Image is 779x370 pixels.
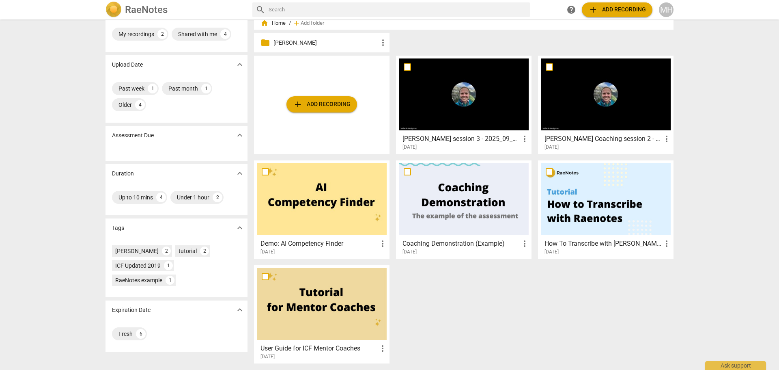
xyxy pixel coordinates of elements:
[148,84,157,93] div: 1
[662,239,671,249] span: more_vert
[260,249,275,255] span: [DATE]
[178,30,217,38] div: Shared with me
[260,19,286,27] span: Home
[118,330,133,338] div: Fresh
[115,262,161,270] div: ICF Updated 2019
[378,344,387,353] span: more_vert
[105,2,122,18] img: Logo
[544,144,559,151] span: [DATE]
[168,84,198,93] div: Past month
[399,58,529,150] a: [PERSON_NAME] session 3 - 2025_09_09 09_00 PDT - Recording[DATE]
[399,163,529,255] a: Coaching Demonstration (Example)[DATE]
[112,61,143,69] p: Upload Date
[544,134,662,144] h3: Adel_ Mel Coaching session 2 - 2025_08_27 13_58 PDT - Recording
[520,134,529,144] span: more_vert
[234,222,246,234] button: Show more
[118,101,132,109] div: Older
[544,249,559,255] span: [DATE]
[157,29,167,39] div: 2
[177,193,209,201] div: Under 1 hour
[200,247,209,255] div: 2
[125,4,168,15] h2: RaeNotes
[235,169,245,178] span: expand_more
[162,247,171,255] div: 2
[135,100,145,110] div: 4
[378,38,388,48] span: more_vert
[166,276,174,285] div: 1
[662,134,671,144] span: more_vert
[112,306,151,314] p: Expiration Date
[213,193,222,202] div: 2
[260,353,275,360] span: [DATE]
[156,193,166,202] div: 4
[260,38,270,48] span: folder
[257,163,387,255] a: Demo: AI Competency Finder[DATE]
[235,305,245,315] span: expand_more
[520,239,529,249] span: more_vert
[273,39,378,47] p: Mona B.
[234,58,246,71] button: Show more
[201,84,211,93] div: 1
[234,129,246,141] button: Show more
[260,344,378,353] h3: User Guide for ICF Mentor Coaches
[402,249,417,255] span: [DATE]
[257,268,387,360] a: User Guide for ICF Mentor Coaches[DATE]
[293,100,303,109] span: add
[260,239,378,249] h3: Demo: AI Competency Finder
[286,96,357,113] button: Upload
[564,2,579,17] a: Help
[105,2,246,18] a: LogoRaeNotes
[566,5,576,15] span: help
[112,131,154,140] p: Assessment Due
[136,329,146,339] div: 6
[289,20,291,26] span: /
[293,100,351,109] span: Add recording
[112,224,124,232] p: Tags
[402,134,520,144] h3: Mel_ Adel session 3 - 2025_09_09 09_00 PDT - Recording
[179,247,197,255] div: tutorial
[588,5,646,15] span: Add recording
[164,261,173,270] div: 1
[378,239,387,249] span: more_vert
[234,167,246,180] button: Show more
[582,2,652,17] button: Upload
[235,223,245,233] span: expand_more
[541,58,671,150] a: [PERSON_NAME] Coaching session 2 - 2025_08_27 13_58 PDT - Recording[DATE]
[544,239,662,249] h3: How To Transcribe with RaeNotes
[541,163,671,255] a: How To Transcribe with [PERSON_NAME][DATE]
[235,60,245,69] span: expand_more
[588,5,598,15] span: add
[260,19,269,27] span: home
[220,29,230,39] div: 4
[112,169,134,178] p: Duration
[402,239,520,249] h3: Coaching Demonstration (Example)
[705,361,766,370] div: Ask support
[235,130,245,140] span: expand_more
[269,3,527,16] input: Search
[118,84,144,93] div: Past week
[402,144,417,151] span: [DATE]
[659,2,674,17] button: MH
[234,304,246,316] button: Show more
[118,193,153,201] div: Up to 10 mins
[293,19,301,27] span: add
[115,276,162,284] div: RaeNotes example
[301,20,324,26] span: Add folder
[118,30,154,38] div: My recordings
[115,247,159,255] div: [PERSON_NAME]
[256,5,265,15] span: search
